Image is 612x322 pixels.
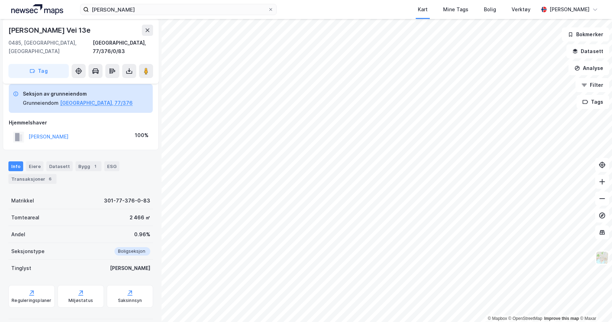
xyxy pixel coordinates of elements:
[595,251,609,264] img: Z
[11,247,45,256] div: Seksjonstype
[566,44,609,58] button: Datasett
[443,5,468,14] div: Mine Tags
[550,5,590,14] div: [PERSON_NAME]
[8,174,57,184] div: Transaksjoner
[89,4,268,15] input: Søk på adresse, matrikkel, gårdeiere, leietakere eller personer
[488,316,507,321] a: Mapbox
[12,298,51,303] div: Reguleringsplaner
[135,131,149,140] div: 100%
[577,288,612,322] iframe: Chat Widget
[8,161,23,171] div: Info
[104,161,119,171] div: ESG
[8,25,92,36] div: [PERSON_NAME] Vei 13e
[134,230,150,239] div: 0.96%
[512,5,531,14] div: Verktøy
[93,39,153,56] div: [GEOGRAPHIC_DATA], 77/376/0/83
[9,118,153,127] div: Hjemmelshaver
[11,4,63,15] img: logo.a4113a55bc3d86da70a041830d287a7e.svg
[104,197,150,205] div: 301-77-376-0-83
[418,5,428,14] div: Kart
[568,61,609,75] button: Analyse
[11,230,25,239] div: Andel
[11,213,39,222] div: Tomteareal
[8,39,93,56] div: 0485, [GEOGRAPHIC_DATA], [GEOGRAPHIC_DATA]
[11,264,31,272] div: Tinglyst
[26,161,44,171] div: Eiere
[60,99,133,107] button: [GEOGRAPHIC_DATA], 77/376
[544,316,579,321] a: Improve this map
[8,64,69,78] button: Tag
[575,78,609,92] button: Filter
[118,298,142,303] div: Saksinnsyn
[46,161,73,171] div: Datasett
[577,95,609,109] button: Tags
[47,175,54,182] div: 6
[508,316,542,321] a: OpenStreetMap
[11,197,34,205] div: Matrikkel
[68,298,93,303] div: Miljøstatus
[562,27,609,41] button: Bokmerker
[130,213,150,222] div: 2 466 ㎡
[23,90,133,98] div: Seksjon av grunneiendom
[484,5,496,14] div: Bolig
[23,99,59,107] div: Grunneiendom
[92,163,99,170] div: 1
[110,264,150,272] div: [PERSON_NAME]
[75,161,101,171] div: Bygg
